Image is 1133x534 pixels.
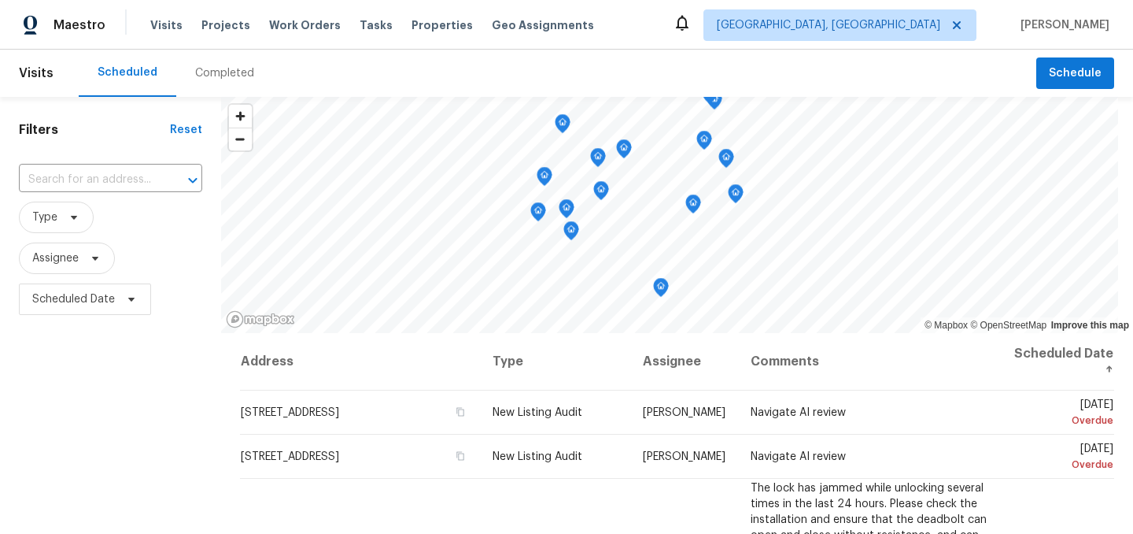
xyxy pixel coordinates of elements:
span: [GEOGRAPHIC_DATA], [GEOGRAPHIC_DATA] [717,17,940,33]
th: Assignee [630,333,738,391]
div: Completed [195,65,254,81]
div: Map marker [555,114,570,139]
div: Map marker [616,139,632,164]
span: Zoom out [229,128,252,150]
a: OpenStreetMap [970,320,1046,331]
span: Properties [411,17,473,33]
span: New Listing Audit [493,407,582,418]
button: Copy Address [453,449,467,463]
button: Zoom out [229,128,252,150]
div: Reset [170,122,202,138]
div: Overdue [1013,457,1113,473]
span: Maestro [54,17,105,33]
span: Projects [201,17,250,33]
span: Visits [150,17,183,33]
span: [STREET_ADDRESS] [241,407,339,418]
a: Mapbox homepage [226,310,295,328]
span: Assignee [32,250,79,266]
div: Map marker [702,85,718,109]
button: Schedule [1036,57,1114,90]
div: Map marker [559,199,574,224]
div: Map marker [593,181,609,206]
div: Scheduled [98,65,157,80]
span: Geo Assignments [492,17,594,33]
span: [DATE] [1013,399,1113,428]
div: Map marker [696,131,712,155]
div: Map marker [718,149,734,173]
div: Map marker [653,278,669,302]
span: [DATE] [1013,443,1113,473]
div: Map marker [530,202,546,227]
th: Comments [738,333,1000,391]
span: Type [32,210,57,225]
span: New Listing Audit [493,451,582,462]
span: Navigate AI review [751,407,846,418]
a: Improve this map [1051,320,1129,331]
span: Schedule [1049,64,1102,83]
th: Type [480,333,630,391]
span: [PERSON_NAME] [643,407,725,418]
input: Search for an address... [19,168,158,192]
span: [PERSON_NAME] [643,451,725,462]
div: Map marker [685,195,701,219]
div: Map marker [563,221,579,246]
span: [PERSON_NAME] [1014,17,1109,33]
span: Visits [19,56,54,91]
span: Work Orders [269,17,341,33]
canvas: Map [221,97,1118,333]
div: Map marker [728,184,744,209]
th: Address [240,333,480,391]
button: Open [182,169,204,191]
th: Scheduled Date ↑ [1000,333,1114,391]
div: Overdue [1013,413,1113,428]
span: [STREET_ADDRESS] [241,451,339,462]
div: Map marker [590,148,606,172]
span: Scheduled Date [32,291,115,307]
div: Map marker [537,167,552,191]
button: Copy Address [453,405,467,419]
a: Mapbox [924,320,968,331]
span: Navigate AI review [751,451,846,462]
div: Map marker [707,91,722,115]
span: Tasks [360,20,393,31]
button: Zoom in [229,105,252,128]
h1: Filters [19,122,170,138]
